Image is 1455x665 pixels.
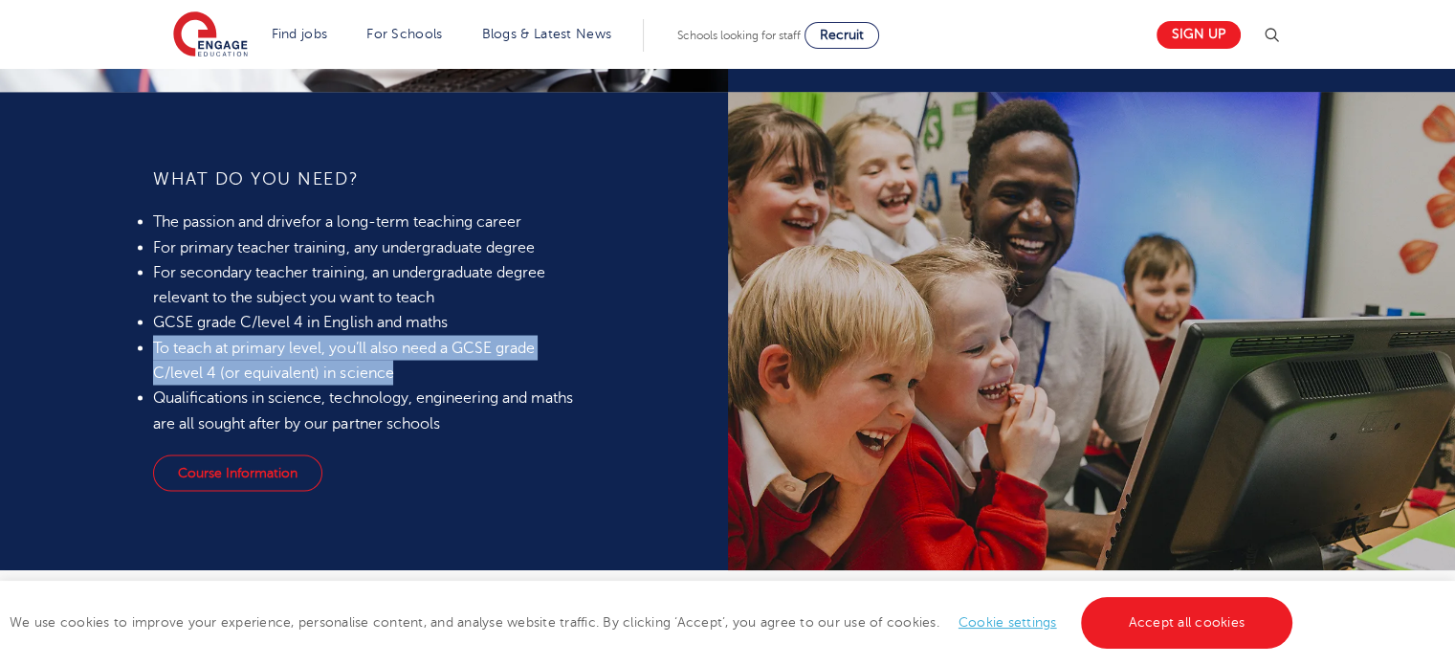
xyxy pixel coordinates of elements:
[153,388,572,431] span: Qualifications in science, technology, engineering and maths are all sought after by our partner ...
[153,210,574,234] li: The passion and drive
[153,310,574,335] li: GCSE grade C/level 4 in English and maths
[10,615,1297,630] span: We use cookies to improve your experience, personalise content, and analyse website traffic. By c...
[272,27,328,41] a: Find jobs
[820,28,864,42] span: Recruit
[153,234,574,259] li: For primary teacher training, any undergraduate degree
[805,22,879,49] a: Recruit
[173,11,248,59] img: Engage Education
[153,454,322,491] a: Course Information
[153,339,534,381] span: To teach at primary level, you’ll also need a GCSE grade C/level 4 (or equivalent) in science
[153,167,574,190] h4: What do you need?
[482,27,612,41] a: Blogs & Latest News
[366,27,442,41] a: For Schools
[153,259,574,310] li: For secondary teacher training, an undergraduate degree relevant to the subject you want to teach
[1081,597,1293,649] a: Accept all cookies
[301,213,520,231] span: for a long-term teaching career
[677,29,801,42] span: Schools looking for staff
[1157,21,1241,49] a: Sign up
[959,615,1057,630] a: Cookie settings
